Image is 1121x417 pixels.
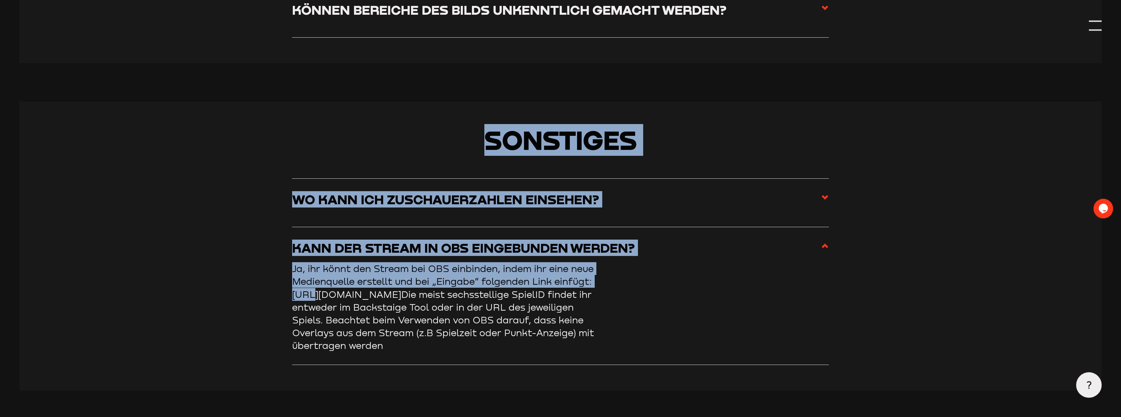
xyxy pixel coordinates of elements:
p: Ja, ihr könnt den Stream bei OBS einbinden, indem ihr eine neue Medienquelle erstellt und bei „Ei... [292,262,603,352]
h3: Können Bereiche des Bilds unkenntlich gemacht werden? [292,2,726,18]
h3: Kann der Stream in OBS eingebunden werden? [292,240,635,256]
a: [URL][DOMAIN_NAME] [292,289,401,300]
h3: Wo kann ich Zuschauerzahlen einsehen? [292,191,599,208]
iframe: chat widget [1093,199,1114,218]
span: Sonstiges [484,124,637,156]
